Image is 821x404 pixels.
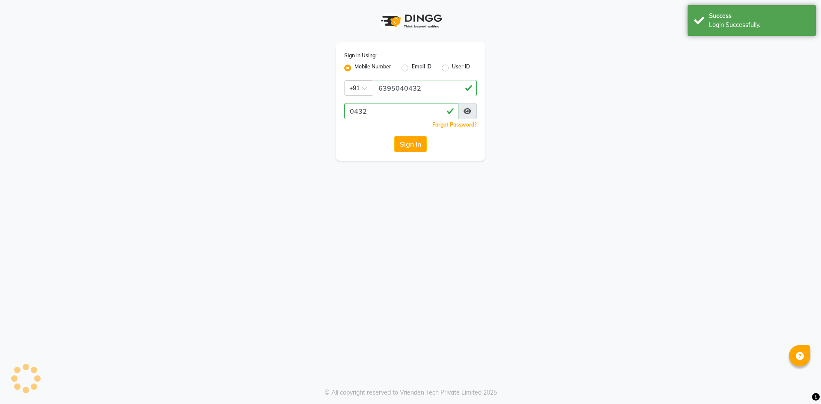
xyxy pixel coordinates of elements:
img: logo1.svg [376,9,445,34]
label: Mobile Number [354,63,391,73]
iframe: chat widget [785,370,812,395]
label: User ID [452,63,470,73]
div: Login Successfully. [709,21,809,29]
label: Email ID [412,63,431,73]
input: Username [344,103,458,119]
div: Success [709,12,809,21]
label: Sign In Using: [344,52,377,59]
a: Forgot Password? [432,121,477,128]
input: Username [373,80,477,96]
button: Sign In [394,136,427,152]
